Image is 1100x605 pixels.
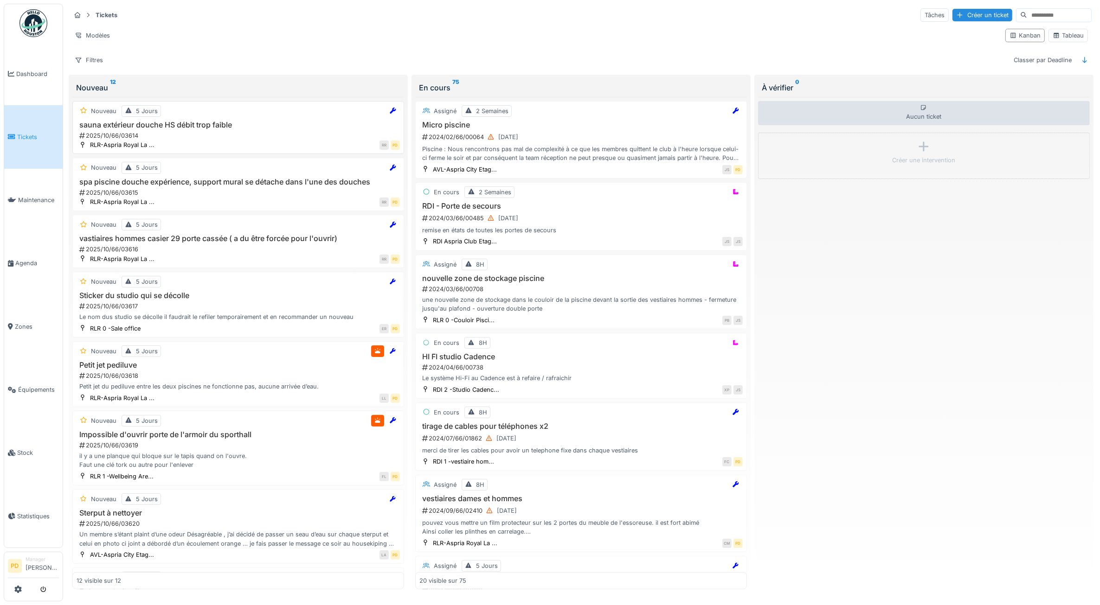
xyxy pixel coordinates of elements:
div: 5 Jours [136,163,158,172]
a: Équipements [4,358,63,421]
span: Tickets [17,133,59,141]
div: PB [722,316,732,325]
div: 5 Jours [136,416,158,425]
div: Le système Hi-Fi au Cadence est à refaire / rafraichir [419,374,743,382]
div: 8H [476,480,484,489]
div: RLR 0 -Sale office [90,324,141,333]
a: Agenda [4,232,63,295]
div: RR [380,255,389,264]
div: En cours [419,82,743,93]
div: RLR-Aspria Royal La ... [90,394,154,402]
a: Tickets [4,105,63,168]
li: PD [8,559,22,573]
div: Assigné [434,480,457,489]
div: Kanban [1010,31,1041,40]
div: 2024/02/66/00064 [421,131,743,143]
div: En cours [434,408,459,417]
div: il y a une planque qui bloque sur le tapis quand on l'ouvre. Faut une clé tork ou autre pour l'en... [77,452,400,469]
sup: 0 [795,82,799,93]
a: PD Manager[PERSON_NAME] [8,556,59,578]
div: Classer par Deadline [1010,53,1076,67]
a: Maintenance [4,169,63,232]
div: AVL-Aspria City Etag... [433,165,497,174]
div: RDI 1 -vestiaire hom... [433,457,494,466]
img: Badge_color-CXgf-gQk.svg [19,9,47,37]
h3: vastiaires hommes casier 29 porte cassée ( a du être forcée pour l'ouvrir) [77,234,400,243]
div: PD [391,255,400,264]
div: AVL-Aspria City Etag... [90,550,154,559]
div: JS [733,237,743,246]
div: Assigné [434,260,457,269]
div: Nouveau [91,347,116,356]
div: Le nom dus studio se décolle il faudrait le refiler temporairement et en recommander un nouveau [77,312,400,321]
h3: Sterput à nettoyer [77,509,400,517]
div: ER [380,324,389,333]
div: 2025/10/66/03620 [78,519,400,528]
div: PD [391,472,400,481]
h3: nouvelle zone de stockage piscine [419,274,743,283]
span: Dashboard [16,70,59,78]
div: merci de tirer les cables pour avoir un telephone fixe dans chaque vestiaires [419,446,743,455]
div: Manager [26,556,59,563]
div: RLR-Aspria Royal La ... [433,539,497,548]
div: 5 Jours [136,495,158,503]
div: 2025/10/66/03615 [78,188,400,197]
div: Nouveau [91,277,116,286]
span: Maintenance [18,196,59,204]
div: Nouveau [91,107,116,115]
div: 2025/10/66/03619 [78,441,400,450]
div: RDI Aspria Club Etag... [433,237,497,246]
h3: Petit jet pediluve [77,361,400,369]
div: À vérifier [762,82,1086,93]
div: RLR-Aspria Royal La ... [90,197,154,206]
sup: 12 [110,82,116,93]
h3: RDI - Porte de secours [419,202,743,210]
div: 2024/03/66/00485 [421,212,743,224]
div: Nouveau [91,163,116,172]
div: 5 Jours [136,220,158,229]
a: Zones [4,295,63,358]
div: JS [733,385,743,395]
div: Nouveau [91,220,116,229]
div: [DATE] [496,434,516,443]
div: Petit jet du pediluve entre les deux piscines ne fonctionne pas, aucune arrivée d’eau. [77,382,400,391]
h3: Sticker du studio qui se décolle [77,291,400,300]
a: Stock [4,421,63,484]
div: Nouveau [91,416,116,425]
h3: Impossible d'ouvrir porte de l'armoir du sporthall [77,430,400,439]
div: PD [733,457,743,466]
div: PD [391,394,400,403]
sup: 75 [452,82,459,93]
div: Assigné [434,561,457,570]
div: JS [733,316,743,325]
div: PD [391,197,400,207]
div: JS [722,165,732,174]
div: PD [391,550,400,560]
div: XP [722,385,732,395]
div: RDI 2 -Studio Cadenc... [433,385,499,394]
div: 12 visible sur 12 [77,576,121,585]
div: LL [380,394,389,403]
div: Tableau [1053,31,1084,40]
div: 5 Jours [136,347,158,356]
h3: Micro piscine [419,121,743,129]
strong: Tickets [92,11,121,19]
div: Modèles [71,29,114,42]
div: 2024/07/66/01862 [421,433,743,444]
div: CM [722,539,732,548]
div: En cours [434,338,459,347]
h3: spa piscine douche expérience, support mural se détache dans l'une des douches [77,178,400,186]
div: 20 visible sur 75 [419,576,466,585]
div: Créer une intervention [892,156,955,165]
h3: vestiaires dames et hommes [419,494,743,503]
div: RLR 1 -Wellbeing Are... [90,472,154,481]
div: Un membre s’étant plaint d’une odeur Désagréable , j’ai décidé de passer un seau d’eau sur chaque... [77,530,400,548]
div: PD [733,539,743,548]
div: RR [380,140,389,150]
span: Stock [17,448,59,457]
div: 8H [479,338,487,347]
div: 5 Jours [476,561,498,570]
div: Créer un ticket [952,9,1012,21]
a: Dashboard [4,42,63,105]
div: remise en états de toutes les portes de secours [419,226,743,235]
